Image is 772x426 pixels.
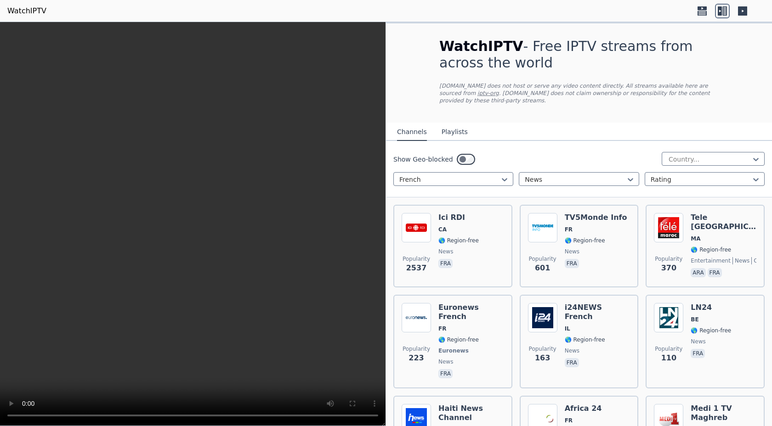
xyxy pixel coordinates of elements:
[403,345,430,353] span: Popularity
[438,259,453,268] p: fra
[528,303,557,332] img: i24NEWS French
[7,6,46,17] a: WatchIPTV
[409,353,424,364] span: 223
[565,303,630,321] h6: i24NEWS French
[691,327,731,334] span: 🌎 Region-free
[439,38,719,71] h1: - Free IPTV streams from across the world
[654,213,683,242] img: Tele Maroc
[438,237,479,244] span: 🌎 Region-free
[535,353,550,364] span: 163
[439,82,719,104] p: [DOMAIN_NAME] does not host or serve any video content directly. All streams available here are s...
[528,213,557,242] img: TV5Monde Info
[438,369,453,378] p: fra
[438,404,504,422] h6: Haiti News Channel
[565,237,605,244] span: 🌎 Region-free
[438,325,446,332] span: FR
[565,226,573,233] span: FR
[438,248,453,255] span: news
[565,259,579,268] p: fra
[535,263,550,274] span: 601
[691,303,731,312] h6: LN24
[691,246,731,253] span: 🌎 Region-free
[565,325,570,332] span: IL
[438,213,479,222] h6: Ici RDI
[691,404,756,422] h6: Medi 1 TV Maghreb
[438,358,453,365] span: news
[438,336,479,343] span: 🌎 Region-free
[402,213,431,242] img: Ici RDI
[438,303,504,321] h6: Euronews French
[438,226,447,233] span: CA
[661,353,676,364] span: 110
[403,255,430,263] span: Popularity
[691,268,705,277] p: ara
[402,303,431,332] img: Euronews French
[565,248,579,255] span: news
[529,255,556,263] span: Popularity
[565,336,605,343] span: 🌎 Region-free
[691,257,731,264] span: entertainment
[654,303,683,332] img: LN24
[439,38,523,54] span: WatchIPTV
[691,338,705,345] span: news
[565,404,605,413] h6: Africa 24
[529,345,556,353] span: Popularity
[477,90,499,96] a: iptv-org
[655,345,682,353] span: Popularity
[406,263,427,274] span: 2537
[393,155,453,164] label: Show Geo-blocked
[708,268,722,277] p: fra
[655,255,682,263] span: Popularity
[691,316,698,323] span: BE
[732,257,749,264] span: news
[565,417,573,424] span: FR
[442,123,468,141] button: Playlists
[438,347,469,354] span: Euronews
[565,358,579,367] p: fra
[661,263,676,274] span: 370
[565,213,627,222] h6: TV5Monde Info
[565,347,579,354] span: news
[397,123,427,141] button: Channels
[691,349,705,358] p: fra
[691,235,700,242] span: MA
[691,213,756,231] h6: Tele [GEOGRAPHIC_DATA]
